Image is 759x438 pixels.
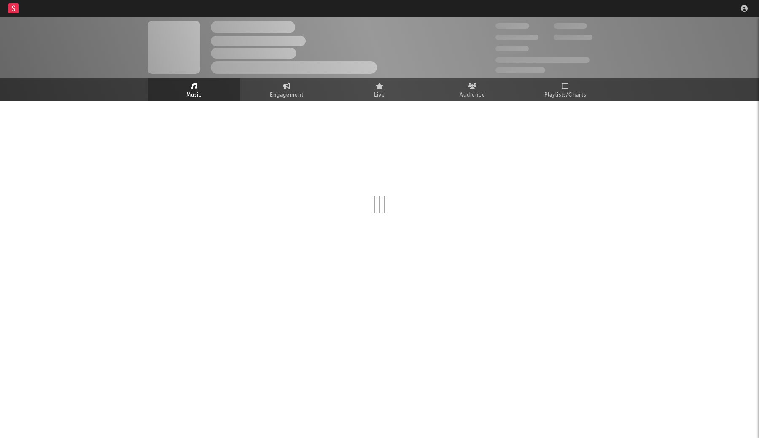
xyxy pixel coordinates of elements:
a: Engagement [240,78,333,101]
span: Music [186,90,202,100]
a: Music [148,78,240,101]
span: 100,000 [554,23,587,29]
span: 50,000,000 [495,35,538,40]
span: 1,000,000 [554,35,592,40]
a: Live [333,78,426,101]
span: Playlists/Charts [544,90,586,100]
span: Live [374,90,385,100]
span: 50,000,000 Monthly Listeners [495,57,590,63]
span: 300,000 [495,23,529,29]
span: Engagement [270,90,304,100]
span: 100,000 [495,46,529,51]
a: Audience [426,78,519,101]
span: Audience [460,90,485,100]
span: Jump Score: 85.0 [495,67,545,73]
a: Playlists/Charts [519,78,611,101]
